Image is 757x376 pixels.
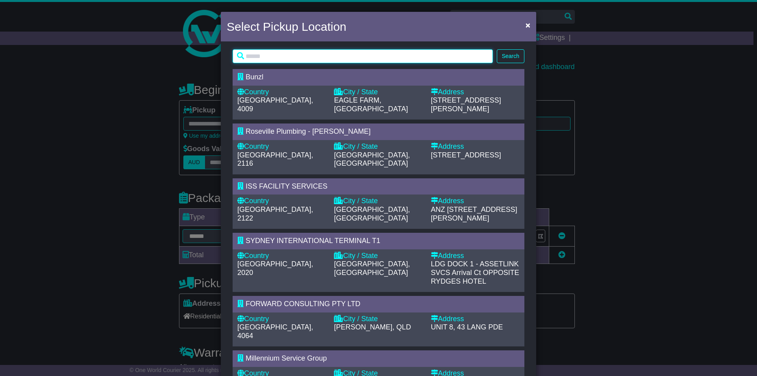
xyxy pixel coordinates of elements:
span: EAGLE FARM, [GEOGRAPHIC_DATA] [334,96,408,113]
button: Close [522,17,534,33]
span: Arrival Ct OPPOSITE RYDGES HOTEL [431,269,519,285]
span: [GEOGRAPHIC_DATA], [GEOGRAPHIC_DATA] [334,260,410,277]
span: Roseville Plumbing - [PERSON_NAME] [246,127,371,135]
div: Address [431,88,520,97]
div: City / State [334,315,423,324]
span: ISS FACILITY SERVICES [246,182,327,190]
div: Country [237,197,326,206]
div: Country [237,252,326,260]
span: [PERSON_NAME], QLD [334,323,411,331]
span: [GEOGRAPHIC_DATA], 4009 [237,96,313,113]
div: City / State [334,197,423,206]
span: LDG DOCK 1 - ASSETLINK SVCS [431,260,519,277]
span: Millennium Service Group [246,354,327,362]
div: City / State [334,142,423,151]
button: Search [497,49,524,63]
span: SYDNEY INTERNATIONAL TERMINAL T1 [246,237,380,245]
span: [GEOGRAPHIC_DATA], 2116 [237,151,313,168]
span: [STREET_ADDRESS] [431,151,501,159]
div: Country [237,315,326,324]
span: [GEOGRAPHIC_DATA], [GEOGRAPHIC_DATA] [334,151,410,168]
span: Bunzl [246,73,263,81]
span: UNIT 8, 43 LANG PDE [431,323,503,331]
div: City / State [334,88,423,97]
span: FORWARD CONSULTING PTY LTD [246,300,360,308]
div: Address [431,252,520,260]
span: ANZ [431,206,445,213]
span: [GEOGRAPHIC_DATA], 4064 [237,323,313,340]
div: City / State [334,252,423,260]
h4: Select Pickup Location [227,18,347,36]
div: Address [431,315,520,324]
span: [STREET_ADDRESS][PERSON_NAME] [431,206,517,222]
span: × [526,21,530,30]
div: Address [431,197,520,206]
span: [GEOGRAPHIC_DATA], 2122 [237,206,313,222]
div: Country [237,88,326,97]
span: [GEOGRAPHIC_DATA], 2020 [237,260,313,277]
div: Country [237,142,326,151]
span: [GEOGRAPHIC_DATA], [GEOGRAPHIC_DATA] [334,206,410,222]
div: Address [431,142,520,151]
span: [STREET_ADDRESS][PERSON_NAME] [431,96,501,113]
